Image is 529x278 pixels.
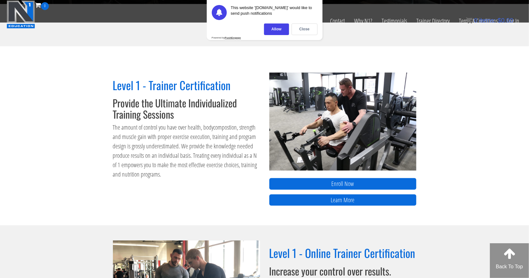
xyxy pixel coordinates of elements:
[269,178,416,190] a: Enroll Now
[269,265,416,276] h3: Increase your control over results.
[479,17,496,24] span: items:
[7,0,35,28] img: n1-education
[349,10,377,32] a: Why N1?
[225,36,241,39] strong: PushEngage
[498,17,501,24] span: $
[412,10,454,32] a: Trainer Directory
[35,1,49,9] a: 0
[498,17,513,24] bdi: 0.00
[377,10,412,32] a: Testimonials
[113,79,260,91] h2: Level 1 - Trainer Certification
[269,194,416,206] a: Learn More
[454,10,502,32] a: Terms & Conditions
[502,10,524,32] a: Log In
[466,17,472,23] img: icon11.png
[325,10,349,32] a: Contact
[41,2,49,10] span: 0
[269,247,416,259] h2: Level 1 - Online Trainer Certification
[474,17,477,24] span: 0
[292,23,318,35] div: Close
[113,97,260,119] h3: Provide the Ultimate Individualized Training Sessions
[212,36,241,39] div: Powered by
[113,123,260,179] p: The amount of control you have over health, bodycompostion, strength and muscle gain with proper ...
[269,73,416,171] img: n1-trainer
[231,5,318,20] div: This website '[DOMAIN_NAME]' would like to send push notifications
[466,17,513,24] a: 0 items: $0.00
[264,23,289,35] div: Allow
